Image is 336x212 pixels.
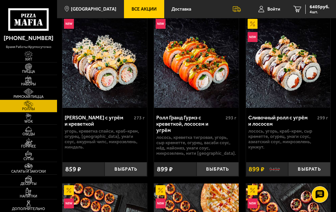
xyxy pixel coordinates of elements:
s: 949 ₽ [269,166,280,172]
div: Ролл Гранд Гурмэ с креветкой, лососем и угрём [156,114,224,133]
button: Выбрать [197,162,239,177]
img: Новинка [64,198,74,208]
span: 273 г [134,115,145,121]
a: АкционныйНовинкаСливочный ролл с угрём и лососем [246,17,330,108]
span: 6405 руб. [310,5,329,9]
span: 859 ₽ [65,166,81,173]
p: лосось, креветка тигровая, угорь, Сыр креметте, огурец, васаби соус, мёд, майонез, унаги соус, ми... [156,135,236,156]
span: 899 ₽ [249,166,264,173]
button: Выбрать [105,162,147,177]
p: лосось, угорь, краб-крем, Сыр креметте, огурец, унаги соус, азиатский соус, микрозелень, кунжут. [248,129,328,150]
img: Акционный [64,185,74,195]
button: Выбрать [288,162,330,177]
img: Новинка [64,19,74,29]
span: 899 ₽ [157,166,173,173]
img: Акционный [248,185,258,195]
img: Новинка [156,19,166,29]
img: Ролл Гранд Гурмэ с креветкой, лососем и угрём [154,17,238,108]
div: Сливочный ролл с угрём и лососем [248,114,316,127]
span: Войти [267,7,280,12]
span: [GEOGRAPHIC_DATA] [71,7,116,12]
img: Сливочный ролл с угрём и лососем [246,17,330,108]
img: Акционный [248,19,258,29]
img: Новинка [156,198,166,208]
span: 293 г [226,115,236,121]
span: 4 шт. [310,10,329,14]
span: Все Акции [132,7,157,12]
img: Новинка [248,32,258,42]
span: 299 г [317,115,328,121]
img: Новинка [248,198,258,208]
img: Акционный [156,185,166,195]
span: Доставка [171,7,191,12]
img: Ролл Калипсо с угрём и креветкой [62,17,147,108]
p: угорь, креветка спайси, краб-крем, огурец, [GEOGRAPHIC_DATA], унаги соус, ажурный чипс, микрозеле... [65,129,145,150]
a: НовинкаРолл Гранд Гурмэ с креветкой, лососем и угрём [154,17,238,108]
a: НовинкаРолл Калипсо с угрём и креветкой [62,17,147,108]
div: [PERSON_NAME] с угрём и креветкой [65,114,132,127]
